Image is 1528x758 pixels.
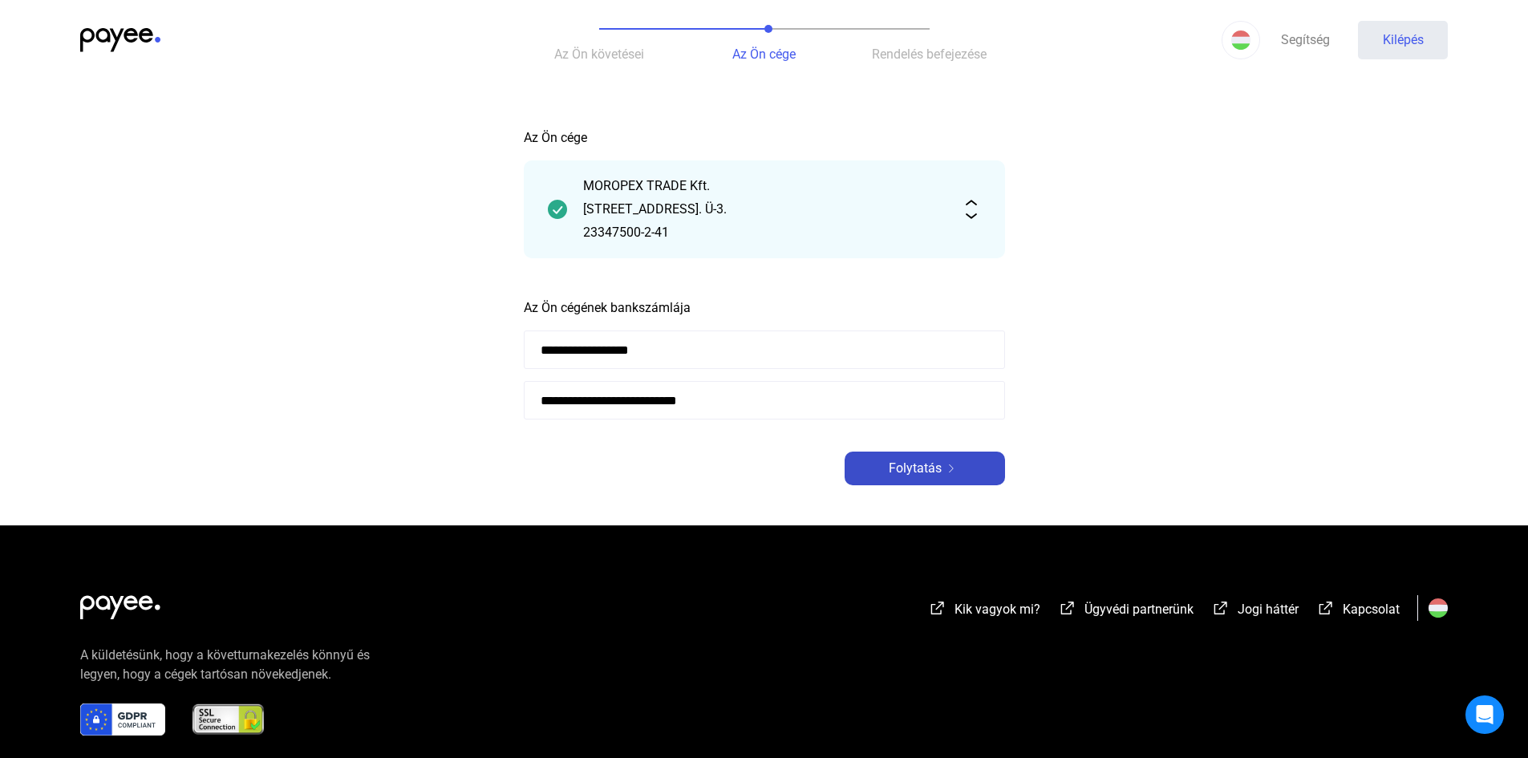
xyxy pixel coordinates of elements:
img: HU.svg [1429,598,1448,618]
font: Jogi háttér [1238,602,1299,617]
img: külső-link-fehér [928,600,947,616]
font: Az Ön követései [554,47,644,62]
a: külső-link-fehérKapcsolat [1316,604,1400,619]
a: külső-link-fehérÜgyvédi partnerünk [1058,604,1194,619]
font: Kapcsolat [1343,602,1400,617]
div: Intercom Messenger megnyitása [1465,695,1504,734]
button: HU [1222,21,1260,59]
font: Rendelés befejezése [872,47,987,62]
img: külső-link-fehér [1211,600,1230,616]
font: Segítség [1281,32,1330,47]
img: ssl [191,703,265,736]
img: külső-link-fehér [1058,600,1077,616]
font: 23347500-2-41 [583,225,669,240]
img: HU [1231,30,1250,50]
font: Az Ön cége [524,130,587,145]
button: Kilépés [1358,21,1448,59]
img: pipa-sötétebb-zöld-kör [548,200,567,219]
img: white-payee-white-dot.svg [80,586,160,619]
font: MOROPEX TRADE Kft. [583,178,710,193]
img: jobbra nyíl-fehér [942,464,961,472]
button: Folytatásjobbra nyíl-fehér [845,452,1005,485]
img: külső-link-fehér [1316,600,1335,616]
a: külső-link-fehérJogi háttér [1211,604,1299,619]
img: gdpr [80,703,165,736]
font: A küldetésünk, hogy a követturnakezelés könnyű és legyen, hogy a cégek tartósan növekedjenek. [80,647,370,682]
font: Az Ön cégének bankszámlája [524,300,691,315]
font: Folytatás [889,460,942,476]
font: Kik vagyok mi? [954,602,1040,617]
img: kibontás [962,200,981,219]
a: külső-link-fehérKik vagyok mi? [928,604,1040,619]
img: kedvezményezett-logó [80,28,160,52]
font: Az Ön cége [732,47,796,62]
a: Segítség [1260,21,1350,59]
font: Kilépés [1383,32,1424,47]
font: Ügyvédi partnerünk [1084,602,1194,617]
font: [STREET_ADDRESS]. Ü-3. [583,201,727,217]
